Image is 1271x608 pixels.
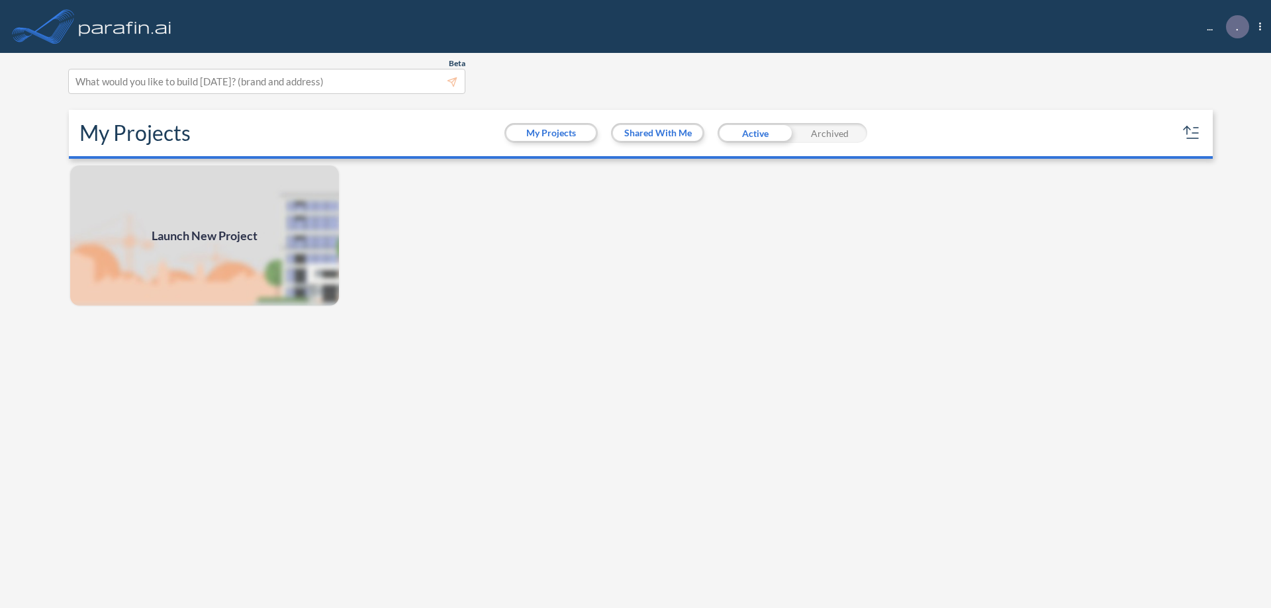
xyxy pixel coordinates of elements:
[1236,21,1239,32] p: .
[152,227,258,245] span: Launch New Project
[76,13,174,40] img: logo
[79,120,191,146] h2: My Projects
[718,123,792,143] div: Active
[1187,15,1261,38] div: ...
[506,125,596,141] button: My Projects
[613,125,702,141] button: Shared With Me
[69,164,340,307] img: add
[792,123,867,143] div: Archived
[1181,122,1202,144] button: sort
[449,58,465,69] span: Beta
[69,164,340,307] a: Launch New Project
